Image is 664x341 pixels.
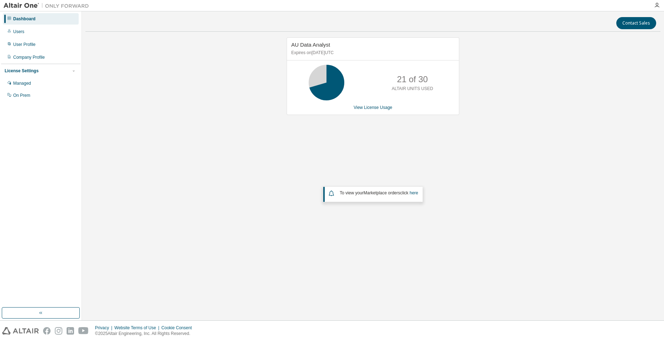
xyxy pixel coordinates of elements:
[43,327,51,335] img: facebook.svg
[5,68,38,74] div: License Settings
[392,86,433,92] p: ALTAIR UNITS USED
[13,16,36,22] div: Dashboard
[291,50,453,56] p: Expires on [DATE] UTC
[2,327,39,335] img: altair_logo.svg
[67,327,74,335] img: linkedin.svg
[95,331,196,337] p: © 2025 Altair Engineering, Inc. All Rights Reserved.
[13,54,45,60] div: Company Profile
[13,93,30,98] div: On Prem
[340,190,418,195] span: To view your click
[4,2,93,9] img: Altair One
[291,42,330,48] span: AU Data Analyst
[95,325,114,331] div: Privacy
[13,42,36,47] div: User Profile
[364,190,400,195] em: Marketplace orders
[616,17,656,29] button: Contact Sales
[114,325,161,331] div: Website Terms of Use
[13,80,31,86] div: Managed
[161,325,196,331] div: Cookie Consent
[409,190,418,195] a: here
[13,29,24,35] div: Users
[397,73,428,85] p: 21 of 30
[55,327,62,335] img: instagram.svg
[354,105,392,110] a: View License Usage
[78,327,89,335] img: youtube.svg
